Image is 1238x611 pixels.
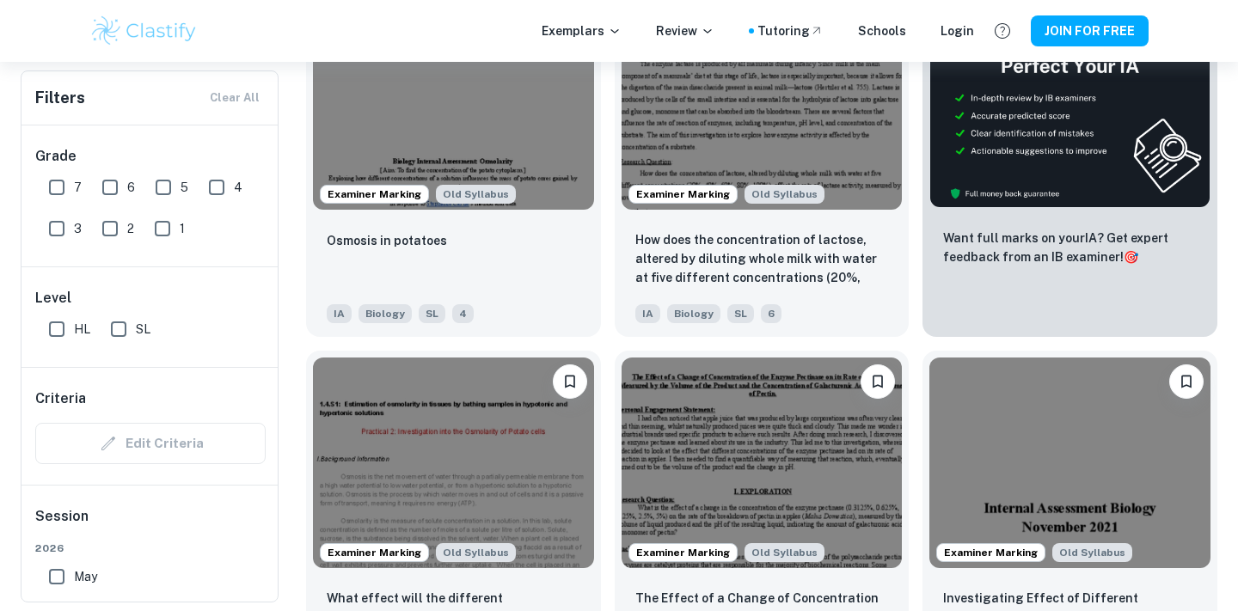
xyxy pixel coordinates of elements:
[929,357,1210,568] img: Biology IA example thumbnail: Investigating Effect of Different concen
[74,219,82,238] span: 3
[436,185,516,204] div: Starting from the May 2025 session, the Biology IA requirements have changed. It's OK to refer to...
[436,543,516,562] div: Starting from the May 2025 session, the Biology IA requirements have changed. It's OK to refer to...
[35,388,86,409] h6: Criteria
[436,543,516,562] span: Old Syllabus
[1124,250,1138,264] span: 🎯
[553,364,587,399] button: Please log in to bookmark exemplars
[35,86,85,110] h6: Filters
[745,543,824,562] div: Starting from the May 2025 session, the Biology IA requirements have changed. It's OK to refer to...
[359,304,412,323] span: Biology
[327,304,352,323] span: IA
[35,423,266,464] div: Criteria filters are unavailable when searching by topic
[937,545,1045,560] span: Examiner Marking
[1031,15,1149,46] button: JOIN FOR FREE
[74,567,97,586] span: May
[313,357,594,568] img: Biology IA example thumbnail: What effect will the different concentra
[635,230,889,289] p: How does the concentration of lactose, altered by diluting whole milk with water at five differen...
[74,320,90,339] span: HL
[629,545,737,560] span: Examiner Marking
[327,231,447,250] p: Osmosis in potatoes
[1052,543,1132,562] div: Starting from the May 2025 session, the Biology IA requirements have changed. It's OK to refer to...
[745,185,824,204] span: Old Syllabus
[127,178,135,197] span: 6
[1169,364,1204,399] button: Please log in to bookmark exemplars
[180,219,185,238] span: 1
[861,364,895,399] button: Please log in to bookmark exemplars
[629,186,737,202] span: Examiner Marking
[181,178,188,197] span: 5
[452,304,474,323] span: 4
[745,185,824,204] div: Starting from the May 2025 session, the Biology IA requirements have changed. It's OK to refer to...
[745,543,824,562] span: Old Syllabus
[727,304,754,323] span: SL
[1052,543,1132,562] span: Old Syllabus
[761,304,781,323] span: 6
[943,229,1197,266] p: Want full marks on your IA ? Get expert feedback from an IB examiner!
[321,545,428,560] span: Examiner Marking
[757,21,824,40] a: Tutoring
[941,21,974,40] a: Login
[988,16,1017,46] button: Help and Feedback
[622,357,903,568] img: Biology IA example thumbnail: The Effect of a Change of Concentration
[35,506,266,541] h6: Session
[136,320,150,339] span: SL
[321,186,428,202] span: Examiner Marking
[419,304,445,323] span: SL
[35,288,266,309] h6: Level
[667,304,720,323] span: Biology
[656,21,714,40] p: Review
[234,178,242,197] span: 4
[635,304,660,323] span: IA
[542,21,622,40] p: Exemplars
[858,21,906,40] a: Schools
[127,219,134,238] span: 2
[35,146,266,167] h6: Grade
[35,541,266,556] span: 2026
[89,14,199,48] img: Clastify logo
[436,185,516,204] span: Old Syllabus
[74,178,82,197] span: 7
